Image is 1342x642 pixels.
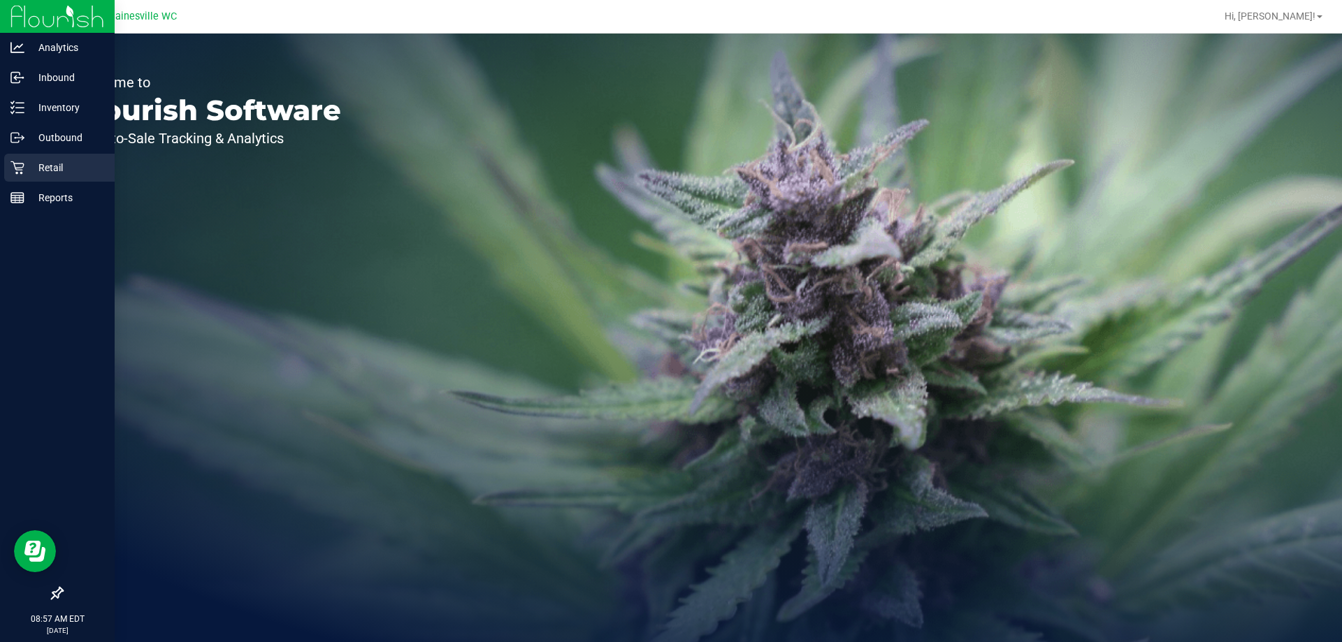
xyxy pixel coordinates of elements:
[1225,10,1315,22] span: Hi, [PERSON_NAME]!
[108,10,177,22] span: Gainesville WC
[10,131,24,145] inline-svg: Outbound
[24,99,108,116] p: Inventory
[10,101,24,115] inline-svg: Inventory
[24,159,108,176] p: Retail
[10,41,24,54] inline-svg: Analytics
[14,530,56,572] iframe: Resource center
[10,191,24,205] inline-svg: Reports
[75,131,341,145] p: Seed-to-Sale Tracking & Analytics
[75,96,341,124] p: Flourish Software
[6,625,108,636] p: [DATE]
[24,39,108,56] p: Analytics
[10,161,24,175] inline-svg: Retail
[6,613,108,625] p: 08:57 AM EDT
[10,71,24,85] inline-svg: Inbound
[24,129,108,146] p: Outbound
[75,75,341,89] p: Welcome to
[24,189,108,206] p: Reports
[24,69,108,86] p: Inbound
